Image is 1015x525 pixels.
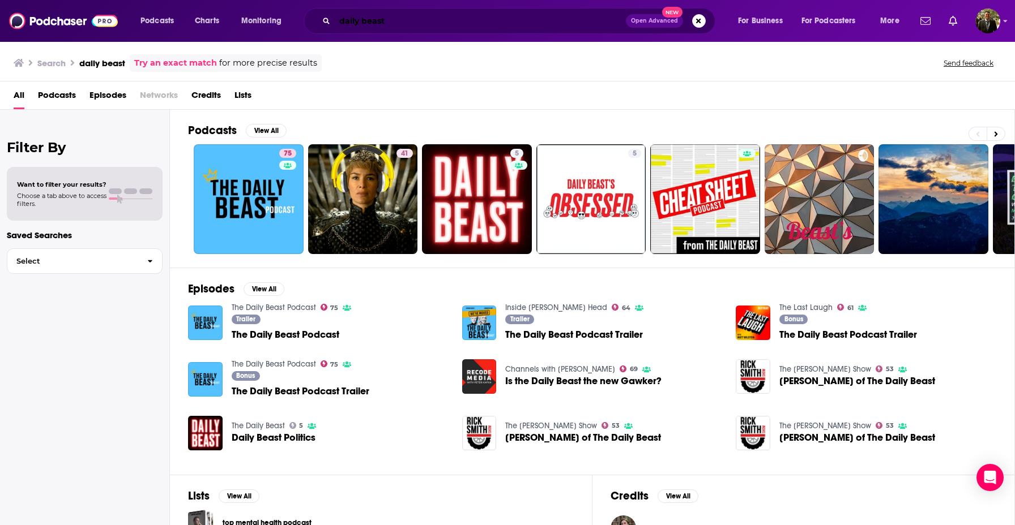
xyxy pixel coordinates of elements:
[612,304,630,311] a: 64
[779,364,871,374] a: The Rick Smith Show
[330,362,338,367] span: 75
[510,149,523,158] a: 5
[505,433,661,442] span: [PERSON_NAME] of The Daily Beast
[736,416,770,450] img: Max Burns of The Daily Beast
[188,416,223,450] img: Daily Beast Politics
[232,303,316,312] a: The Daily Beast Podcast
[7,230,163,240] p: Saved Searches
[17,192,106,208] span: Choose a tab above to access filters.
[658,489,698,503] button: View All
[187,12,226,30] a: Charts
[662,7,683,18] span: New
[140,86,178,109] span: Networks
[505,376,662,386] a: Is the Daily Beast the new Gawker?
[462,305,497,340] img: The Daily Beast Podcast Trailer
[195,13,219,29] span: Charts
[630,367,638,372] span: 69
[233,12,296,30] button: open menu
[133,12,189,30] button: open menu
[628,149,641,158] a: 5
[837,304,854,311] a: 61
[779,433,935,442] span: [PERSON_NAME] of The Daily Beast
[188,123,287,137] a: PodcastsView All
[244,282,284,296] button: View All
[188,305,223,340] img: The Daily Beast Podcast
[462,359,497,394] img: Is the Daily Beast the new Gawker?
[916,11,935,31] a: Show notifications dropdown
[505,364,615,374] a: Channels with Peter Kafka
[219,57,317,70] span: for more precise results
[940,58,997,68] button: Send feedback
[9,10,118,32] img: Podchaser - Follow, Share and Rate Podcasts
[505,303,607,312] a: Inside Trump's Head
[188,362,223,397] img: The Daily Beast Podcast Trailer
[876,422,894,429] a: 53
[236,372,255,379] span: Bonus
[880,13,899,29] span: More
[631,18,678,24] span: Open Advanced
[736,305,770,340] a: The Daily Beast Podcast Trailer
[462,416,497,450] img: Max Burns of The Daily Beast
[622,305,630,311] span: 64
[241,13,282,29] span: Monitoring
[620,365,638,372] a: 69
[279,149,296,158] a: 75
[975,8,1000,33] img: User Profile
[321,360,339,367] a: 75
[37,58,66,68] h3: Search
[289,422,304,429] a: 5
[194,144,304,254] a: 75
[14,86,24,109] a: All
[284,148,292,160] span: 75
[975,8,1000,33] button: Show profile menu
[876,365,894,372] a: 53
[515,148,519,160] span: 5
[536,144,646,254] a: 5
[422,144,532,254] a: 5
[779,433,935,442] a: Max Burns of The Daily Beast
[7,248,163,274] button: Select
[626,14,683,28] button: Open AdvancedNew
[401,148,408,160] span: 41
[188,282,284,296] a: EpisodesView All
[886,423,894,428] span: 53
[975,8,1000,33] span: Logged in as david40333
[779,421,871,431] a: The Rick Smith Show
[510,316,530,322] span: Trailer
[633,148,637,160] span: 5
[188,282,234,296] h2: Episodes
[779,376,935,386] span: [PERSON_NAME] of The Daily Beast
[299,423,303,428] span: 5
[779,376,935,386] a: Max Burns of The Daily Beast
[779,330,917,339] a: The Daily Beast Podcast Trailer
[308,144,418,254] a: 41
[79,58,125,68] h3: daily beast
[611,489,649,503] h2: Credits
[232,386,369,396] a: The Daily Beast Podcast Trailer
[232,433,315,442] a: Daily Beast Politics
[314,8,726,34] div: Search podcasts, credits, & more...
[38,86,76,109] span: Podcasts
[801,13,856,29] span: For Podcasters
[611,489,698,503] a: CreditsView All
[779,303,833,312] a: The Last Laugh
[188,489,210,503] h2: Lists
[191,86,221,109] span: Credits
[736,359,770,394] img: Max Burns of The Daily Beast
[976,464,1004,491] div: Open Intercom Messenger
[188,489,259,503] a: ListsView All
[505,421,597,431] a: The Rick Smith Show
[232,330,339,339] a: The Daily Beast Podcast
[612,423,620,428] span: 53
[944,11,962,31] a: Show notifications dropdown
[89,86,126,109] span: Episodes
[794,12,872,30] button: open menu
